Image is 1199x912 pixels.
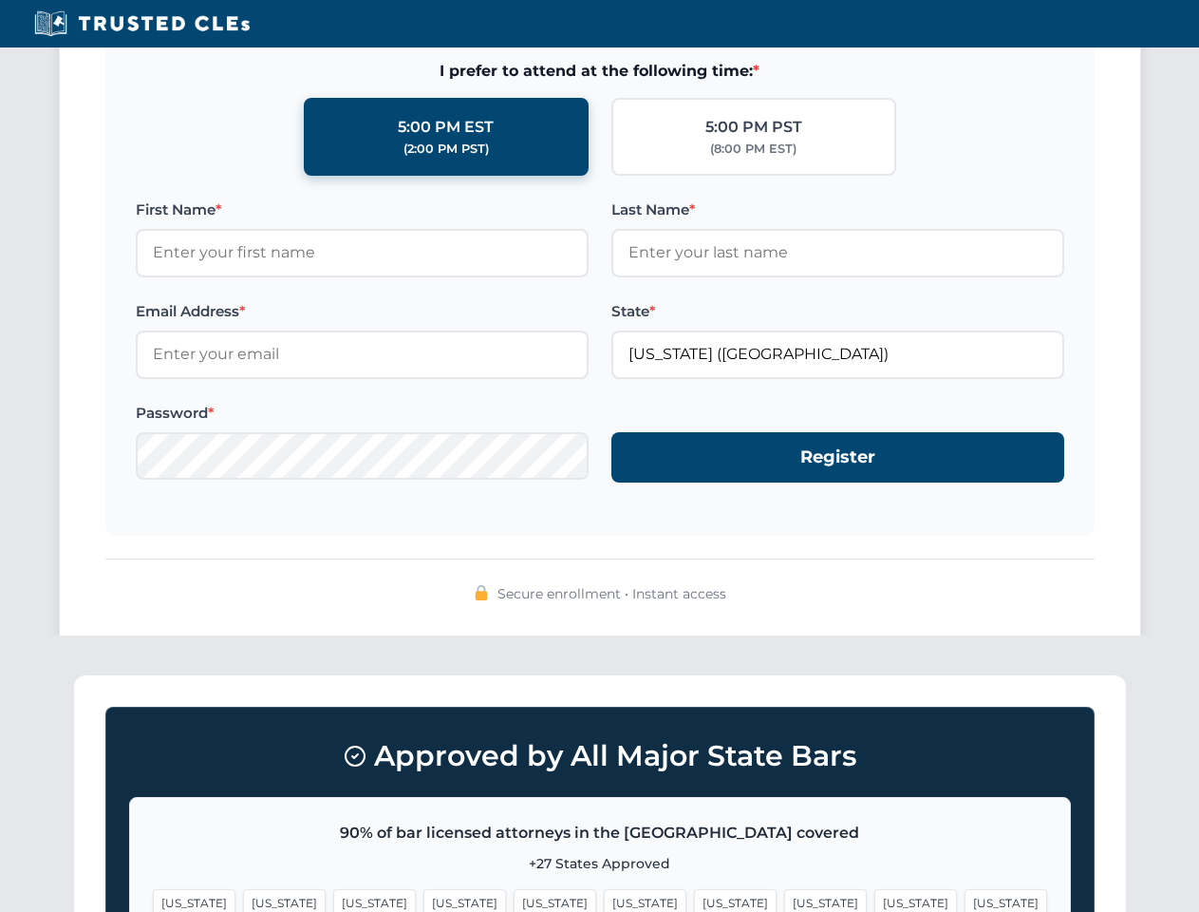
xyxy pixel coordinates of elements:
[710,140,796,159] div: (8:00 PM EST)
[136,229,589,276] input: Enter your first name
[398,115,494,140] div: 5:00 PM EST
[136,331,589,378] input: Enter your email
[136,199,589,221] label: First Name
[611,229,1064,276] input: Enter your last name
[136,402,589,425] label: Password
[611,199,1064,221] label: Last Name
[474,585,489,600] img: 🔒
[153,821,1047,845] p: 90% of bar licensed attorneys in the [GEOGRAPHIC_DATA] covered
[611,432,1064,483] button: Register
[136,59,1064,84] span: I prefer to attend at the following time:
[705,115,802,140] div: 5:00 PM PST
[611,331,1064,378] input: Florida (FL)
[611,300,1064,323] label: State
[153,853,1047,874] p: +27 States Approved
[28,9,255,38] img: Trusted CLEs
[129,731,1071,782] h3: Approved by All Major State Bars
[403,140,489,159] div: (2:00 PM PST)
[136,300,589,323] label: Email Address
[497,583,726,604] span: Secure enrollment • Instant access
